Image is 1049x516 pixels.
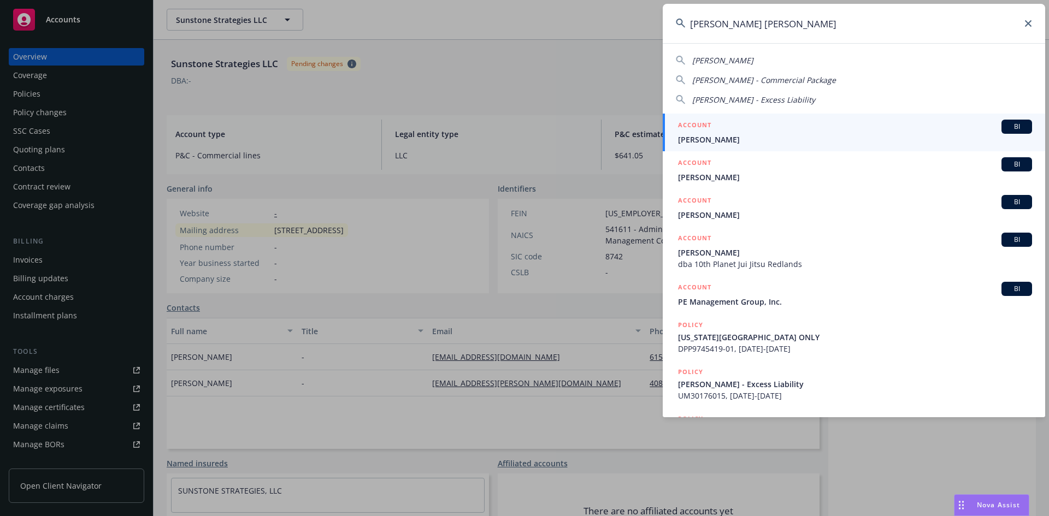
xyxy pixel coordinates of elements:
[663,313,1045,360] a: POLICY[US_STATE][GEOGRAPHIC_DATA] ONLYDPP9745419-01, [DATE]-[DATE]
[678,366,703,377] h5: POLICY
[663,114,1045,151] a: ACCOUNTBI[PERSON_NAME]
[678,390,1032,401] span: UM30176015, [DATE]-[DATE]
[663,151,1045,189] a: ACCOUNTBI[PERSON_NAME]
[678,209,1032,221] span: [PERSON_NAME]
[1006,159,1028,169] span: BI
[678,195,711,208] h5: ACCOUNT
[678,319,703,330] h5: POLICY
[678,258,1032,270] span: dba 10th Planet Jui Jitsu Redlands
[663,4,1045,43] input: Search...
[663,276,1045,313] a: ACCOUNTBIPE Management Group, Inc.
[977,500,1020,509] span: Nova Assist
[678,134,1032,145] span: [PERSON_NAME]
[954,495,968,515] div: Drag to move
[678,296,1032,307] span: PE Management Group, Inc.
[663,360,1045,407] a: POLICY[PERSON_NAME] - Excess LiabilityUM30176015, [DATE]-[DATE]
[1006,197,1028,207] span: BI
[663,189,1045,227] a: ACCOUNTBI[PERSON_NAME]
[678,331,1032,343] span: [US_STATE][GEOGRAPHIC_DATA] ONLY
[954,494,1029,516] button: Nova Assist
[663,227,1045,276] a: ACCOUNTBI[PERSON_NAME]dba 10th Planet Jui Jitsu Redlands
[692,75,836,85] span: [PERSON_NAME] - Commercial Package
[1006,284,1028,294] span: BI
[678,282,711,295] h5: ACCOUNT
[678,233,711,246] h5: ACCOUNT
[678,120,711,133] h5: ACCOUNT
[678,378,1032,390] span: [PERSON_NAME] - Excess Liability
[663,407,1045,454] a: POLICY
[678,171,1032,183] span: [PERSON_NAME]
[678,343,1032,354] span: DPP9745419-01, [DATE]-[DATE]
[1006,235,1028,245] span: BI
[1006,122,1028,132] span: BI
[678,413,703,424] h5: POLICY
[692,55,753,66] span: [PERSON_NAME]
[678,157,711,170] h5: ACCOUNT
[678,247,1032,258] span: [PERSON_NAME]
[692,94,815,105] span: [PERSON_NAME] - Excess Liability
